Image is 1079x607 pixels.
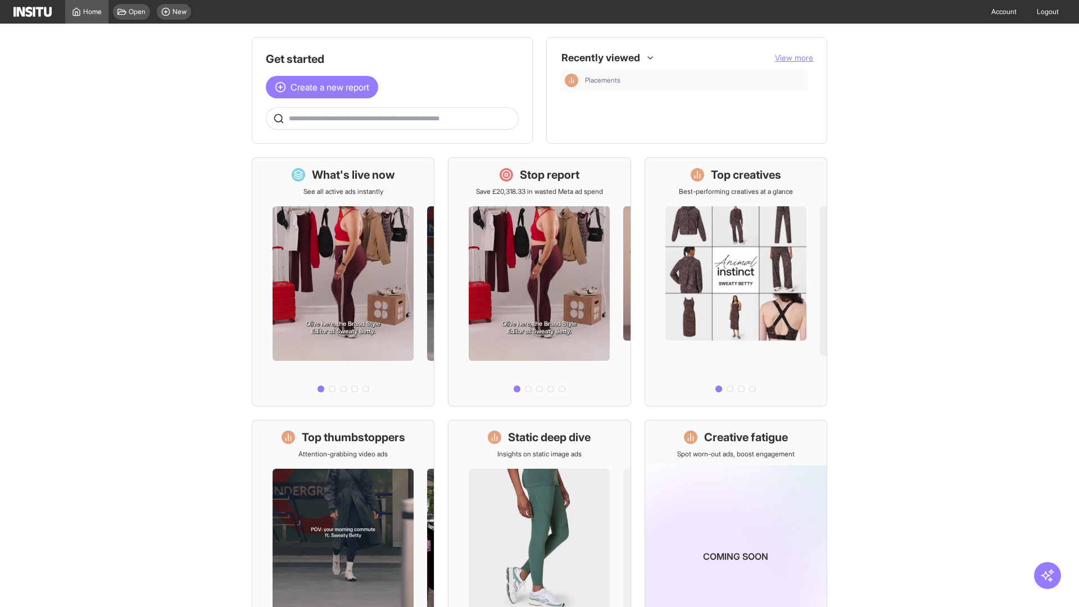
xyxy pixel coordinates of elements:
h1: Static deep dive [508,429,591,445]
a: Top creativesBest-performing creatives at a glance [645,157,827,406]
img: Logo [13,7,52,17]
span: New [173,7,187,16]
p: Best-performing creatives at a glance [679,187,793,196]
div: Insights [565,74,578,87]
h1: Top thumbstoppers [302,429,405,445]
span: Placements [585,76,620,85]
button: Create a new report [266,76,378,98]
p: Attention-grabbing video ads [298,450,388,459]
h1: What's live now [312,167,395,183]
p: Insights on static image ads [497,450,582,459]
h1: Stop report [520,167,579,183]
h1: Top creatives [711,167,781,183]
span: Create a new report [291,80,369,94]
h1: Get started [266,51,519,67]
span: Placements [585,76,804,85]
p: Save £20,318.33 in wasted Meta ad spend [476,187,603,196]
a: What's live nowSee all active ads instantly [252,157,434,406]
span: View more [775,53,813,62]
span: Open [129,7,146,16]
a: Stop reportSave £20,318.33 in wasted Meta ad spend [448,157,631,406]
p: See all active ads instantly [303,187,383,196]
span: Home [83,7,102,16]
button: View more [775,52,813,64]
